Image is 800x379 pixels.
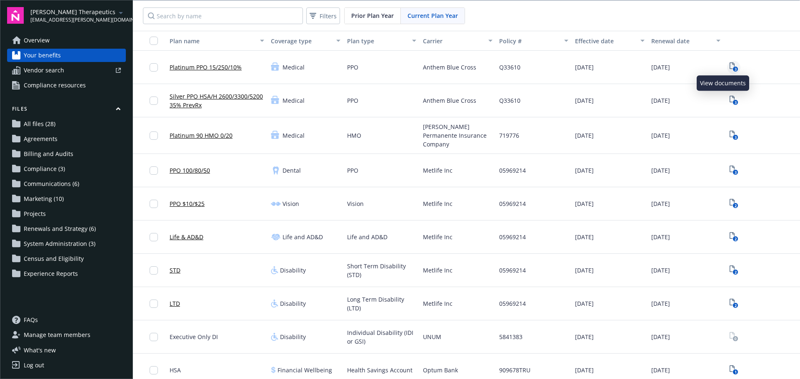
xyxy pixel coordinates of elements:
[166,31,267,51] button: Plan name
[24,267,78,280] span: Experience Reports
[734,203,736,208] text: 2
[24,162,65,176] span: Compliance (3)
[7,177,126,191] a: Communications (6)
[347,131,361,140] span: HMO
[24,117,55,131] span: All files (28)
[24,222,96,235] span: Renewals and Strategy (6)
[347,366,412,374] span: Health Savings Account
[170,299,180,308] a: LTD
[499,166,526,175] span: 05969214
[7,105,126,116] button: Files
[351,11,394,20] span: Prior Plan Year
[575,233,594,241] span: [DATE]
[24,49,61,62] span: Your benefits
[7,79,126,92] a: Compliance resources
[347,96,358,105] span: PPO
[734,303,736,308] text: 2
[727,164,740,177] span: View Plan Documents
[7,267,126,280] a: Experience Reports
[150,131,158,140] input: Toggle Row Selected
[727,230,740,244] span: View Plan Documents
[347,328,417,346] span: Individual Disability (IDI or GSI)
[575,266,594,275] span: [DATE]
[7,64,126,77] a: Vendor search
[499,299,526,308] span: 05969214
[499,266,526,275] span: 05969214
[7,132,126,146] a: Agreements
[150,333,158,341] input: Toggle Row Selected
[24,147,73,161] span: Billing and Audits
[648,31,724,51] button: Renewal date
[423,266,452,275] span: Metlife Inc
[170,332,218,341] span: Executive Only DI
[170,63,242,72] a: Platinum PPO 15/250/10%
[150,37,158,45] input: Select all
[150,200,158,208] input: Toggle Row Selected
[734,100,736,105] text: 3
[572,31,648,51] button: Effective date
[24,252,84,265] span: Census and Eligibility
[150,266,158,275] input: Toggle Row Selected
[651,332,670,341] span: [DATE]
[347,37,407,45] div: Plan type
[423,332,441,341] span: UNUM
[24,328,90,342] span: Manage team members
[734,67,736,72] text: 3
[282,96,305,105] span: Medical
[344,31,420,51] button: Plan type
[727,330,740,344] span: View Plan Documents
[24,192,64,206] span: Marketing (10)
[575,166,594,175] span: [DATE]
[651,63,670,72] span: [DATE]
[734,135,736,140] text: 3
[150,97,158,105] input: Toggle Row Selected
[282,63,305,72] span: Medical
[280,266,306,275] span: Disability
[727,297,740,310] a: View Plan Documents
[727,364,740,377] a: View Plan Documents
[423,233,452,241] span: Metlife Inc
[727,61,740,74] a: View Plan Documents
[267,31,344,51] button: Coverage type
[727,129,740,142] a: View Plan Documents
[24,64,64,77] span: Vendor search
[282,166,301,175] span: Dental
[651,266,670,275] span: [DATE]
[423,63,476,72] span: Anthem Blue Cross
[727,94,740,107] a: View Plan Documents
[277,366,332,374] span: Financial Wellbeing
[575,299,594,308] span: [DATE]
[150,300,158,308] input: Toggle Row Selected
[575,332,594,341] span: [DATE]
[575,63,594,72] span: [DATE]
[7,222,126,235] a: Renewals and Strategy (6)
[170,366,181,374] span: HSA
[347,166,358,175] span: PPO
[347,199,364,208] span: Vision
[24,207,46,220] span: Projects
[499,199,526,208] span: 05969214
[7,192,126,206] a: Marketing (10)
[423,166,452,175] span: Metlife Inc
[423,299,452,308] span: Metlife Inc
[499,332,522,341] span: 5841383
[150,166,158,175] input: Toggle Row Selected
[499,233,526,241] span: 05969214
[727,197,740,211] a: View Plan Documents
[170,37,255,45] div: Plan name
[280,299,306,308] span: Disability
[347,262,417,279] span: Short Term Disability (STD)
[24,79,86,92] span: Compliance resources
[7,313,126,327] a: FAQs
[575,366,594,374] span: [DATE]
[170,233,203,241] a: Life & AD&D
[7,252,126,265] a: Census and Eligibility
[734,170,736,175] text: 3
[7,328,126,342] a: Manage team members
[116,7,126,17] a: arrowDropDown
